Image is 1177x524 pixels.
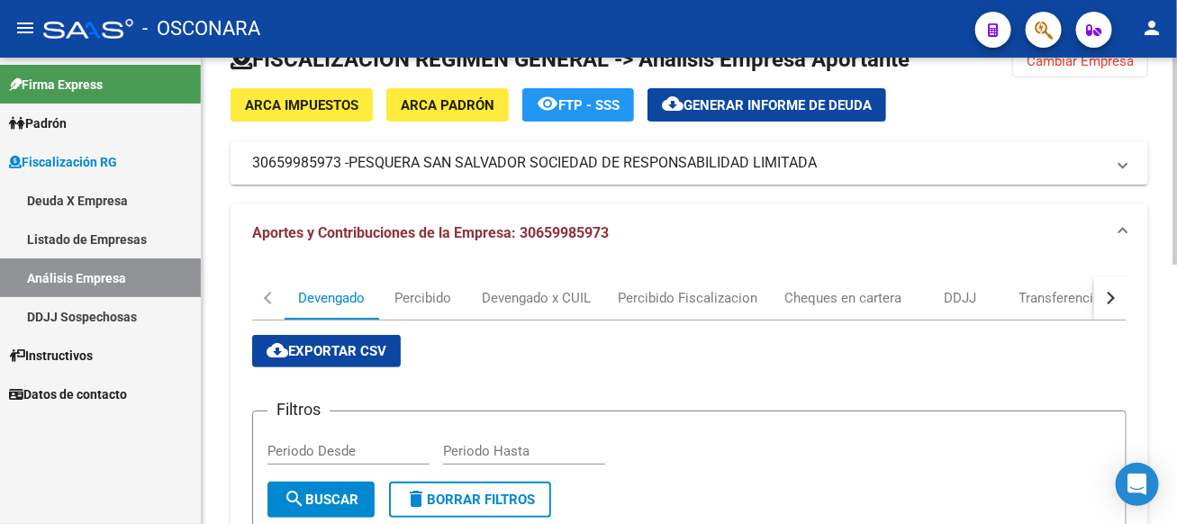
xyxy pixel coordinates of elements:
[405,488,427,510] mat-icon: delete
[1027,53,1134,69] span: Cambiar Empresa
[267,482,375,518] button: Buscar
[405,492,535,508] span: Borrar Filtros
[267,397,330,422] h3: Filtros
[267,339,288,361] mat-icon: cloud_download
[389,482,551,518] button: Borrar Filtros
[231,88,373,122] button: ARCA Impuestos
[231,141,1148,185] mat-expansion-panel-header: 30659985973 -PESQUERA SAN SALVADOR SOCIEDAD DE RESPONSABILIDAD LIMITADA
[618,288,757,308] div: Percibido Fiscalizacion
[9,152,117,172] span: Fiscalización RG
[1116,463,1159,506] div: Open Intercom Messenger
[298,288,365,308] div: Devengado
[647,88,886,122] button: Generar informe de deuda
[522,88,634,122] button: FTP - SSS
[267,343,386,359] span: Exportar CSV
[684,97,872,113] span: Generar informe de deuda
[14,17,36,39] mat-icon: menu
[284,492,358,508] span: Buscar
[245,97,358,113] span: ARCA Impuestos
[1019,288,1108,308] div: Transferencias
[944,288,976,308] div: DDJJ
[284,488,305,510] mat-icon: search
[9,75,103,95] span: Firma Express
[349,153,817,173] span: PESQUERA SAN SALVADOR SOCIEDAD DE RESPONSABILIDAD LIMITADA
[252,224,609,241] span: Aportes y Contribuciones de la Empresa: 30659985973
[386,88,509,122] button: ARCA Padrón
[142,9,260,49] span: - OSCONARA
[9,346,93,366] span: Instructivos
[1012,45,1148,77] button: Cambiar Empresa
[231,45,910,74] h1: FISCALIZACION REGIMEN GENERAL -> Análisis Empresa Aportante
[482,288,591,308] div: Devengado x CUIL
[395,288,452,308] div: Percibido
[1141,17,1163,39] mat-icon: person
[252,335,401,367] button: Exportar CSV
[9,113,67,133] span: Padrón
[558,97,620,113] span: FTP - SSS
[784,288,901,308] div: Cheques en cartera
[662,93,684,114] mat-icon: cloud_download
[9,384,127,404] span: Datos de contacto
[401,97,494,113] span: ARCA Padrón
[252,153,1105,173] mat-panel-title: 30659985973 -
[537,93,558,114] mat-icon: remove_red_eye
[231,204,1148,262] mat-expansion-panel-header: Aportes y Contribuciones de la Empresa: 30659985973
